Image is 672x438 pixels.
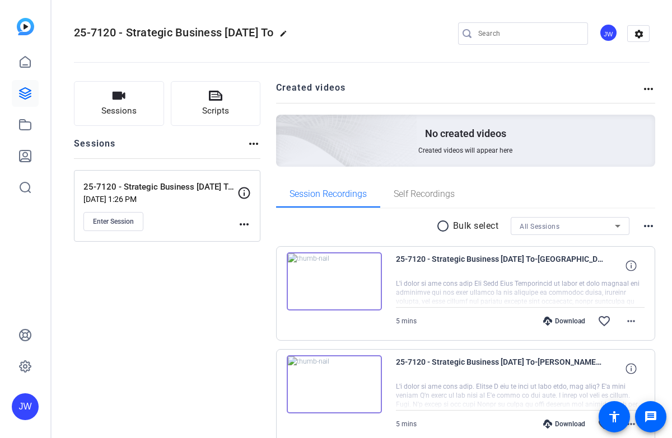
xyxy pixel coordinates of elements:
[644,410,657,423] mat-icon: message
[12,393,39,420] div: JW
[93,217,134,226] span: Enter Session
[74,26,274,39] span: 25-7120 - Strategic Business [DATE] To
[396,355,603,382] span: 25-7120 - Strategic Business [DATE] To-[PERSON_NAME]-2025-10-09-16-03-09-631-0
[396,420,417,428] span: 5 mins
[598,314,611,328] mat-icon: favorite_border
[83,181,237,194] p: 25-7120 - Strategic Business [DATE] Town Hall video
[538,317,591,326] div: Download
[453,219,499,233] p: Bulk select
[101,105,137,117] span: Sessions
[290,190,367,199] span: Session Recordings
[287,252,382,310] img: thumb-nail
[396,252,603,279] span: 25-7120 - Strategic Business [DATE] To-[GEOGRAPHIC_DATA][PERSON_NAME]-2025-10-09-16-08-35-105-0
[17,18,34,35] img: blue-gradient.svg
[74,81,164,126] button: Sessions
[83,212,143,231] button: Enter Session
[599,23,619,43] ngx-avatar: Jon Williams
[628,26,650,43] mat-icon: settings
[287,355,382,413] img: thumb-nail
[608,410,621,423] mat-icon: accessibility
[436,219,453,233] mat-icon: radio_button_unchecked
[520,223,559,230] span: All Sessions
[151,4,418,247] img: Creted videos background
[74,137,116,158] h2: Sessions
[624,314,638,328] mat-icon: more_horiz
[171,81,261,126] button: Scripts
[599,23,618,42] div: JW
[624,417,638,431] mat-icon: more_horiz
[247,137,260,150] mat-icon: more_horiz
[83,195,237,204] p: [DATE] 1:26 PM
[276,81,642,103] h2: Created videos
[279,30,293,43] mat-icon: edit
[418,146,512,155] span: Created videos will appear here
[396,317,417,325] span: 5 mins
[538,420,591,428] div: Download
[478,27,579,40] input: Search
[237,218,251,231] mat-icon: more_horiz
[394,190,455,199] span: Self Recordings
[425,127,506,140] p: No created videos
[642,82,655,96] mat-icon: more_horiz
[202,105,229,117] span: Scripts
[642,219,655,233] mat-icon: more_horiz
[598,417,611,431] mat-icon: favorite_border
